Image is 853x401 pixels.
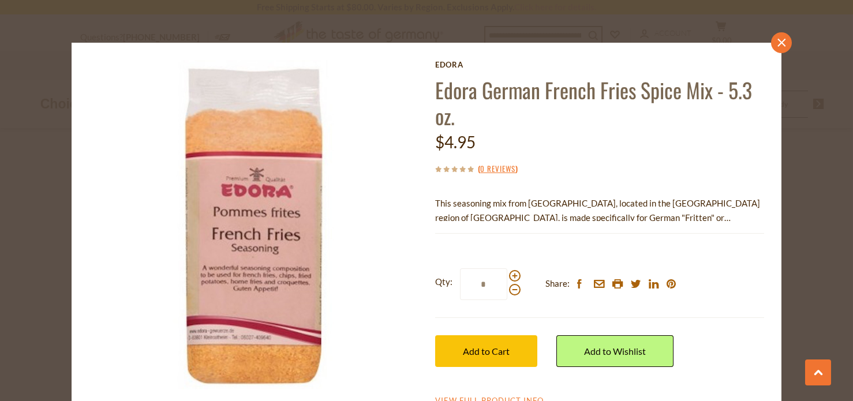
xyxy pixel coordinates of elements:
[478,163,518,174] span: ( )
[435,335,537,367] button: Add to Cart
[463,346,510,357] span: Add to Cart
[89,60,418,389] img: Edora German French Fries Spice Mix
[435,275,452,289] strong: Qty:
[545,276,570,291] span: Share:
[435,196,764,225] p: This seasoning mix from [GEOGRAPHIC_DATA], located in the [GEOGRAPHIC_DATA] region of [GEOGRAPHIC...
[435,60,764,69] a: Edora
[435,74,752,131] a: Edora German French Fries Spice Mix - 5.3 oz.
[460,268,507,300] input: Qty:
[435,132,476,152] span: $4.95
[556,335,674,367] a: Add to Wishlist
[480,163,515,175] a: 0 Reviews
